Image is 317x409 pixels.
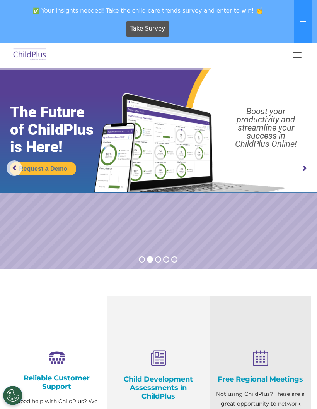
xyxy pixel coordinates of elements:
[12,374,102,391] h4: Reliable Customer Support
[215,375,305,383] h4: Free Regional Meetings
[3,3,293,18] span: ✅ Your insights needed! Take the child care trends survey and enter to win! 👏
[130,22,165,36] span: Take Survey
[12,46,48,64] img: ChildPlus by Procare Solutions
[3,386,22,405] button: Cookies Settings
[219,107,313,148] rs-layer: Boost your productivity and streamline your success in ChildPlus Online!
[10,162,76,175] a: Request a Demo
[113,375,203,400] h4: Child Development Assessments in ChildPlus
[126,21,170,37] a: Take Survey
[10,104,111,156] rs-layer: The Future of ChildPlus is Here!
